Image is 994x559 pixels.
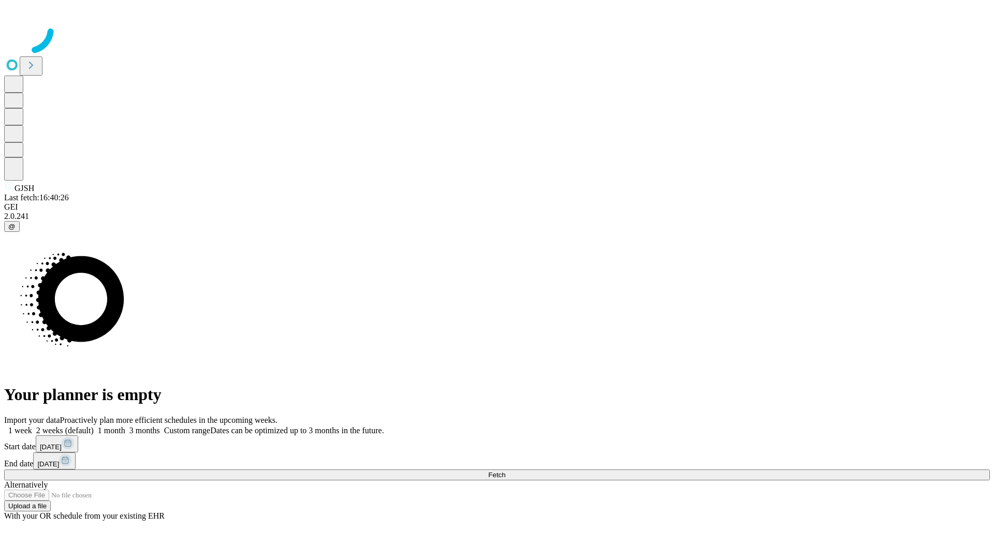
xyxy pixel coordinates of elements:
[4,193,69,202] span: Last fetch: 16:40:26
[488,471,505,479] span: Fetch
[98,426,125,435] span: 1 month
[33,452,76,469] button: [DATE]
[4,469,990,480] button: Fetch
[14,184,34,193] span: GJSH
[4,452,990,469] div: End date
[60,416,277,424] span: Proactively plan more efficient schedules in the upcoming weeks.
[8,426,32,435] span: 1 week
[36,426,94,435] span: 2 weeks (default)
[4,202,990,212] div: GEI
[164,426,210,435] span: Custom range
[40,443,62,451] span: [DATE]
[37,460,59,468] span: [DATE]
[36,435,78,452] button: [DATE]
[4,416,60,424] span: Import your data
[129,426,160,435] span: 3 months
[4,385,990,404] h1: Your planner is empty
[4,501,51,511] button: Upload a file
[4,480,48,489] span: Alternatively
[4,511,165,520] span: With your OR schedule from your existing EHR
[210,426,384,435] span: Dates can be optimized up to 3 months in the future.
[4,221,20,232] button: @
[4,212,990,221] div: 2.0.241
[4,435,990,452] div: Start date
[8,223,16,230] span: @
